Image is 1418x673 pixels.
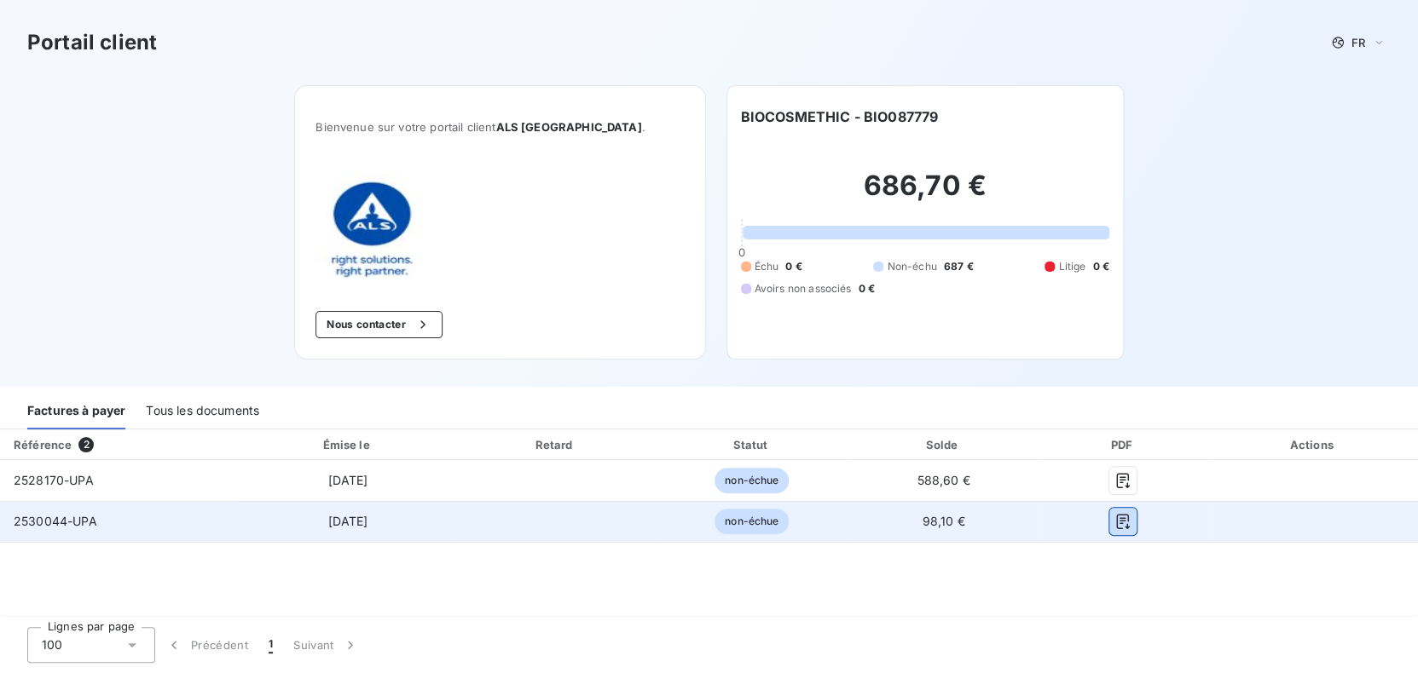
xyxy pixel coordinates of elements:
[27,27,157,58] h3: Portail client
[258,627,283,663] button: 1
[944,259,974,274] span: 687 €
[858,281,874,296] span: 0 €
[315,120,684,134] span: Bienvenue sur votre portail client .
[1351,36,1365,49] span: FR
[755,259,779,274] span: Échu
[741,106,939,127] h6: BIOCOSMETHIC - BIO087779
[315,311,442,338] button: Nous contacter
[738,245,744,259] span: 0
[146,394,259,429] div: Tous les documents
[658,436,846,453] div: Statut
[1212,436,1415,453] div: Actions
[315,175,425,284] img: Company logo
[755,281,852,296] span: Avoirs non associés
[887,259,936,274] span: Non-échu
[14,473,94,487] span: 2528170-UPA
[78,437,94,452] span: 2
[1041,436,1204,453] div: PDF
[853,436,1035,453] div: Solde
[741,169,1109,220] h2: 686,70 €
[14,514,97,528] span: 2530044-UPA
[155,627,258,663] button: Précédent
[283,627,369,663] button: Suivant
[42,636,62,653] span: 100
[922,514,964,528] span: 98,10 €
[715,468,789,493] span: non-échue
[917,473,969,487] span: 588,60 €
[460,436,651,453] div: Retard
[1092,259,1108,274] span: 0 €
[14,438,72,452] div: Référence
[243,436,453,453] div: Émise le
[715,509,789,534] span: non-échue
[328,514,368,528] span: [DATE]
[495,120,641,134] span: ALS [GEOGRAPHIC_DATA]
[1058,259,1085,274] span: Litige
[27,394,125,429] div: Factures à payer
[328,473,368,487] span: [DATE]
[785,259,802,274] span: 0 €
[269,636,273,653] span: 1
